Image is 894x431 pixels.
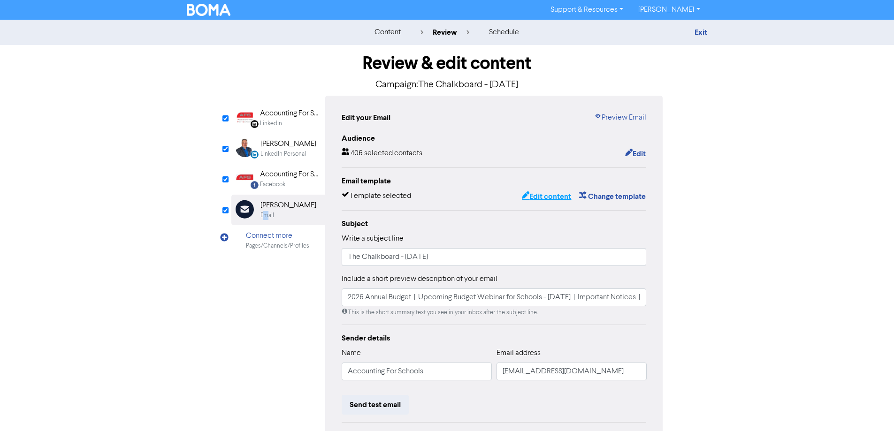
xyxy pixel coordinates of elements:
div: Subject [342,218,647,229]
div: Facebook [260,180,285,189]
iframe: Chat Widget [847,386,894,431]
div: Audience [342,133,647,144]
div: LinkedIn [260,119,282,128]
div: Accounting For Schools [260,169,320,180]
div: This is the short summary text you see in your inbox after the subject line. [342,308,647,317]
button: Edit [625,148,646,160]
p: Campaign: The Chalkboard - [DATE] [231,78,663,92]
a: Support & Resources [543,2,631,17]
label: Write a subject line [342,233,404,244]
div: schedule [489,27,519,38]
img: Facebook [236,169,254,188]
img: LinkedinPersonal [236,138,254,157]
button: Change template [579,190,646,203]
div: [PERSON_NAME]Email [231,195,325,225]
div: 406 selected contacts [342,148,422,160]
label: Email address [497,348,541,359]
img: Linkedin [236,108,254,127]
label: Include a short preview description of your email [342,273,497,285]
div: Accounting For Schools Limited [260,108,320,119]
div: LinkedinPersonal [PERSON_NAME]LinkedIn Personal [231,133,325,164]
h1: Review & edit content [231,53,663,74]
div: Connect more [246,230,309,242]
div: Connect morePages/Channels/Profiles [231,225,325,256]
div: content [374,27,401,38]
a: Exit [695,28,707,37]
div: [PERSON_NAME] [260,200,316,211]
div: Template selected [342,190,411,203]
div: Email template [342,175,647,187]
div: [PERSON_NAME] [260,138,316,150]
div: Edit your Email [342,112,390,123]
div: Sender details [342,333,647,344]
div: Facebook Accounting For SchoolsFacebook [231,164,325,194]
a: [PERSON_NAME] [631,2,707,17]
button: Send test email [342,395,409,415]
div: LinkedIn Personal [260,150,306,159]
div: review [420,27,469,38]
img: BOMA Logo [187,4,231,16]
button: Edit content [521,190,572,203]
div: Pages/Channels/Profiles [246,242,309,250]
div: Email [260,211,274,220]
a: Preview Email [594,112,646,123]
div: Linkedin Accounting For Schools LimitedLinkedIn [231,103,325,133]
label: Name [342,348,361,359]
